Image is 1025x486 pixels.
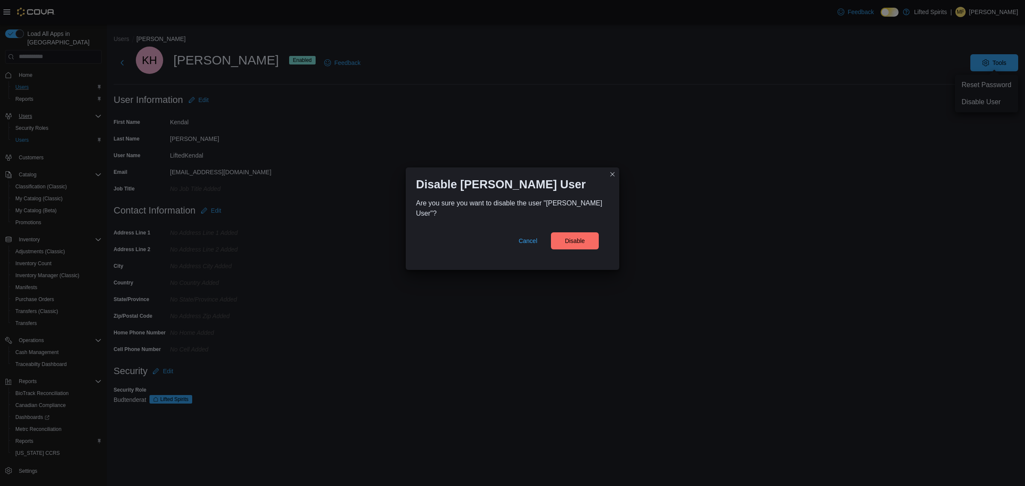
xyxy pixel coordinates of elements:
[607,169,618,179] button: Closes this modal window
[518,237,537,245] span: Cancel
[515,232,541,249] button: Cancel
[565,237,585,245] span: Disable
[551,232,599,249] button: Disable
[416,178,586,191] h1: Disable [PERSON_NAME] User
[416,198,609,219] div: Are you sure you want to disable the user "[PERSON_NAME] User"?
